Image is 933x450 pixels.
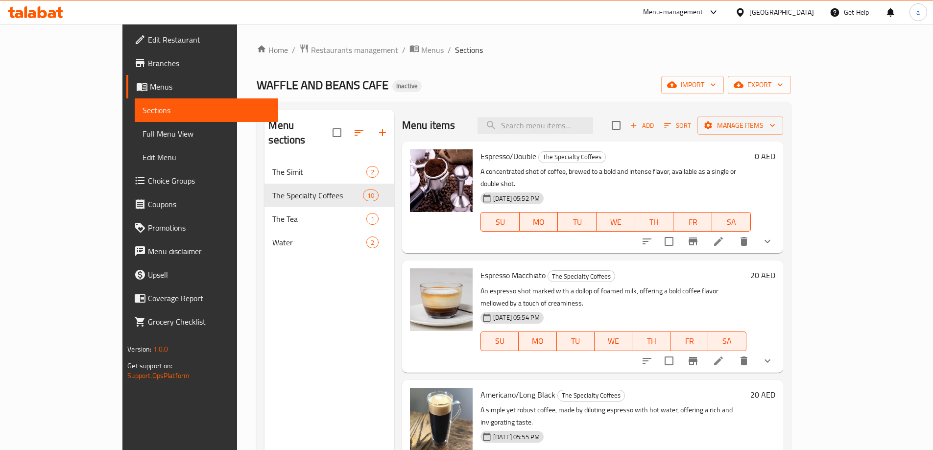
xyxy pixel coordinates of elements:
a: Edit Restaurant [126,28,278,51]
button: TH [632,332,670,351]
span: Full Menu View [143,128,270,140]
button: SA [712,212,751,232]
button: SU [480,332,519,351]
button: show more [756,349,779,373]
span: Coupons [148,198,270,210]
span: TU [561,334,591,348]
a: Menu disclaimer [126,239,278,263]
button: export [728,76,791,94]
button: Add [626,118,658,133]
span: SU [485,215,516,229]
span: The Specialty Coffees [548,271,615,282]
span: Inactive [392,82,422,90]
div: The Specialty Coffees10 [264,184,394,207]
div: The Simit2 [264,160,394,184]
div: Water2 [264,231,394,254]
span: MO [523,334,552,348]
p: A simple yet robust coffee, made by diluting espresso with hot water, offering a rich and invigor... [480,404,746,428]
div: The Tea1 [264,207,394,231]
span: Menus [150,81,270,93]
span: 1 [367,214,378,224]
button: FR [670,332,708,351]
a: Coupons [126,192,278,216]
span: 2 [367,238,378,247]
a: Branches [126,51,278,75]
span: Promotions [148,222,270,234]
span: The Specialty Coffees [272,189,362,201]
a: Edit menu item [713,236,724,247]
button: import [661,76,724,94]
span: WE [598,334,628,348]
span: The Specialty Coffees [558,390,624,401]
span: The Tea [272,213,366,225]
a: Coverage Report [126,286,278,310]
button: MO [519,332,556,351]
span: Sort [664,120,691,131]
span: FR [677,215,708,229]
div: Inactive [392,80,422,92]
div: items [366,213,379,225]
span: Espresso Macchiato [480,268,546,283]
button: sort-choices [635,349,659,373]
h2: Menu items [402,118,455,133]
span: TH [639,215,670,229]
button: Sort [662,118,694,133]
img: Espresso/Double [410,149,473,212]
button: TU [557,332,595,351]
span: 1.0.0 [153,343,168,355]
span: Branches [148,57,270,69]
span: SA [712,334,742,348]
span: Water [272,237,366,248]
span: 10 [363,191,378,200]
span: [DATE] 05:52 PM [489,194,544,203]
span: import [669,79,716,91]
span: Americano/Long Black [480,387,555,402]
span: a [916,7,920,18]
span: Menu disclaimer [148,245,270,257]
div: The Specialty Coffees [548,270,615,282]
nav: Menu sections [264,156,394,258]
a: Promotions [126,216,278,239]
input: search [478,117,593,134]
span: Select section [606,115,626,136]
span: Espresso/Double [480,149,536,164]
li: / [448,44,451,56]
button: SU [480,212,520,232]
span: Menus [421,44,444,56]
span: Coverage Report [148,292,270,304]
a: Full Menu View [135,122,278,145]
button: show more [756,230,779,253]
div: items [363,189,379,201]
button: TH [635,212,674,232]
button: SA [708,332,746,351]
span: Select to update [659,351,679,371]
div: The Specialty Coffees [538,151,606,163]
span: SA [716,215,747,229]
button: delete [732,230,756,253]
div: Menu-management [643,6,703,18]
span: MO [524,215,554,229]
span: Sections [143,104,270,116]
nav: breadcrumb [257,44,790,56]
a: Restaurants management [299,44,398,56]
a: Grocery Checklist [126,310,278,333]
svg: Show Choices [762,355,773,367]
span: WAFFLE AND BEANS CAFE [257,74,388,96]
a: Choice Groups [126,169,278,192]
button: delete [732,349,756,373]
a: Edit menu item [713,355,724,367]
p: A concentrated shot of coffee, brewed to a bold and intense flavor, available as a single or doub... [480,166,751,190]
span: Select to update [659,231,679,252]
span: The Simit [272,166,366,178]
span: Manage items [705,119,775,132]
span: The Specialty Coffees [539,151,605,163]
span: Edit Restaurant [148,34,270,46]
a: Menus [126,75,278,98]
div: The Specialty Coffees [557,390,625,402]
div: [GEOGRAPHIC_DATA] [749,7,814,18]
span: Get support on: [127,359,172,372]
span: Add item [626,118,658,133]
h6: 20 AED [750,388,775,402]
